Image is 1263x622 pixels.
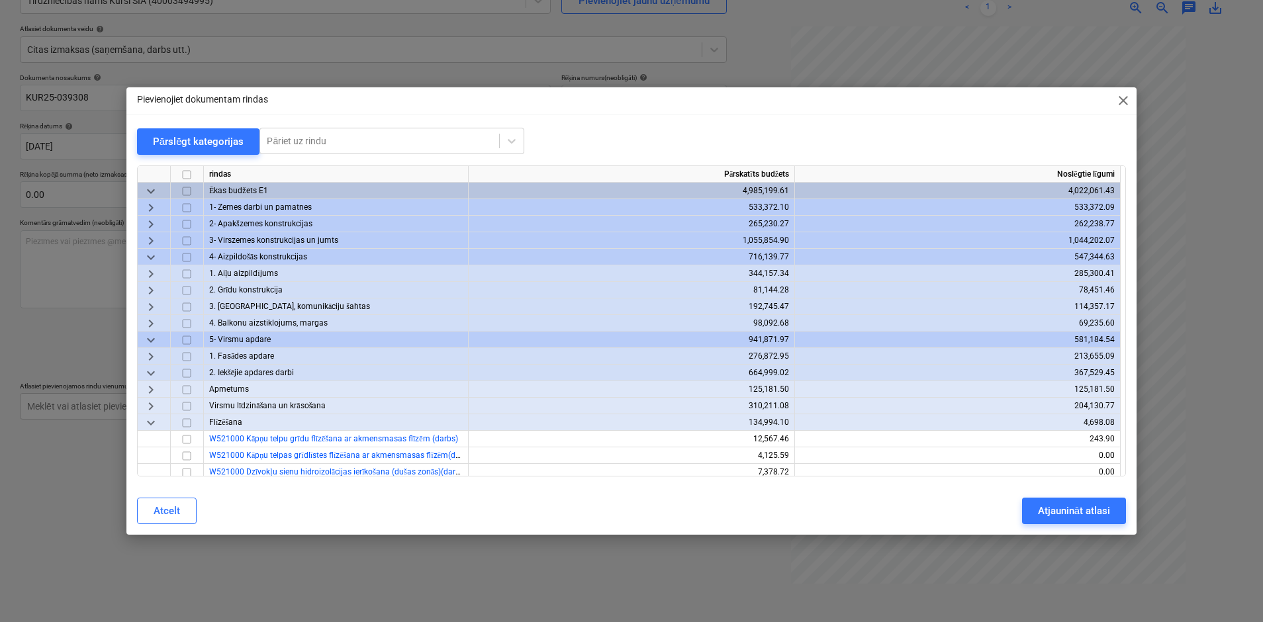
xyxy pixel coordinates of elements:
[143,216,159,232] span: keyboard_arrow_right
[143,283,159,298] span: keyboard_arrow_right
[209,434,458,443] a: W521000 Kāpņu telpu grīdu flīzēšana ar akmensmasas flīzēm (darbs)
[474,398,789,414] div: 310,211.08
[143,365,159,381] span: keyboard_arrow_down
[474,365,789,381] div: 664,999.02
[474,431,789,447] div: 12,567.46
[800,431,1115,447] div: 243.90
[209,418,242,427] span: Flīzēšana
[143,382,159,398] span: keyboard_arrow_right
[800,183,1115,199] div: 4,022,061.43
[209,285,283,294] span: 2. Grīdu konstrukcija
[209,252,307,261] span: 4- Aizpildošās konstrukcijas
[209,351,274,361] span: 1. Fasādes apdare
[800,348,1115,365] div: 213,655.09
[209,368,294,377] span: 2. Iekšējie apdares darbi
[209,302,370,311] span: 3. Starpsienas, komunikāciju šahtas
[209,451,474,460] a: W521000 Kāpņu telpas grīdlīstes flīzēšana ar akmensmasas flīzēm(darbs)
[800,199,1115,216] div: 533,372.09
[143,415,159,431] span: keyboard_arrow_down
[474,381,789,398] div: 125,181.50
[474,183,789,199] div: 4,985,199.61
[800,232,1115,249] div: 1,044,202.07
[137,498,197,524] button: Atcelt
[209,219,312,228] span: 2- Apakšzemes konstrukcijas
[474,332,789,348] div: 941,871.97
[209,186,268,195] span: Ēkas budžets E1
[143,332,159,348] span: keyboard_arrow_down
[800,398,1115,414] div: 204,130.77
[1022,498,1126,524] button: Atjaunināt atlasi
[474,265,789,282] div: 344,157.34
[209,335,271,344] span: 5- Virsmu apdare
[209,384,249,394] span: Apmetums
[800,464,1115,480] div: 0.00
[474,216,789,232] div: 265,230.27
[474,282,789,298] div: 81,144.28
[143,316,159,332] span: keyboard_arrow_right
[474,414,789,431] div: 134,994.10
[1038,502,1110,519] div: Atjaunināt atlasi
[209,318,328,328] span: 4. Balkonu aizstiklojums, margas
[474,315,789,332] div: 98,092.68
[143,266,159,282] span: keyboard_arrow_right
[469,166,795,183] div: Pārskatīts budžets
[1197,558,1263,622] iframe: Chat Widget
[209,467,467,476] a: W521000 Dzīvokļu sienu hidroizolācijas ierīkošana (dušas zonās)(darbs)
[153,133,244,150] div: Pārslēgt kategorijas
[474,298,789,315] div: 192,745.47
[800,249,1115,265] div: 547,344.63
[143,398,159,414] span: keyboard_arrow_right
[209,269,278,278] span: 1. Aiļu aizpildījums
[800,265,1115,282] div: 285,300.41
[1115,93,1131,109] span: close
[209,202,312,212] span: 1- Zemes darbi un pamatnes
[800,315,1115,332] div: 69,235.60
[800,298,1115,315] div: 114,357.17
[204,166,469,183] div: rindas
[800,216,1115,232] div: 262,238.77
[474,232,789,249] div: 1,055,854.90
[800,381,1115,398] div: 125,181.50
[209,236,338,245] span: 3- Virszemes konstrukcijas un jumts
[800,365,1115,381] div: 367,529.45
[800,282,1115,298] div: 78,451.46
[143,233,159,249] span: keyboard_arrow_right
[800,414,1115,431] div: 4,698.08
[137,128,260,155] button: Pārslēgt kategorijas
[474,348,789,365] div: 276,872.95
[143,183,159,199] span: keyboard_arrow_down
[143,249,159,265] span: keyboard_arrow_down
[474,447,789,464] div: 4,125.59
[143,349,159,365] span: keyboard_arrow_right
[209,401,326,410] span: Virsmu līdzināšana un krāsošana
[474,464,789,480] div: 7,378.72
[143,200,159,216] span: keyboard_arrow_right
[800,332,1115,348] div: 581,184.54
[137,93,268,107] p: Pievienojiet dokumentam rindas
[474,199,789,216] div: 533,372.10
[795,166,1121,183] div: Noslēgtie līgumi
[154,502,180,519] div: Atcelt
[474,249,789,265] div: 716,139.77
[800,447,1115,464] div: 0.00
[143,299,159,315] span: keyboard_arrow_right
